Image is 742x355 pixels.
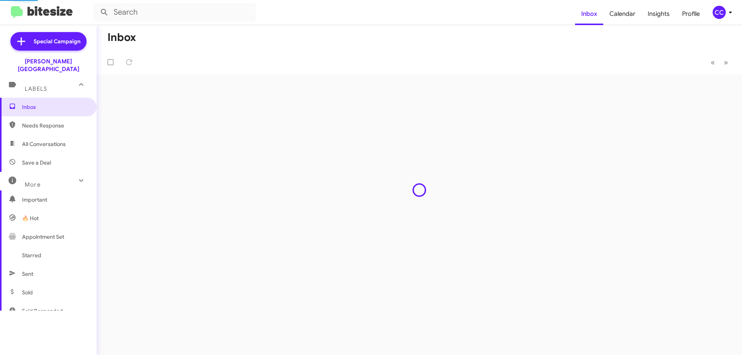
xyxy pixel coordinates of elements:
span: 🔥 Hot [22,214,39,222]
span: Sold Responded [22,307,63,315]
input: Search [94,3,256,22]
button: Next [719,54,733,70]
a: Profile [676,3,706,25]
div: CC [713,6,726,19]
span: Sold [22,289,33,296]
h1: Inbox [107,31,136,44]
button: Previous [706,54,720,70]
span: Important [22,196,88,204]
span: Save a Deal [22,159,51,166]
span: Starred [22,251,41,259]
span: Inbox [22,103,88,111]
button: CC [706,6,733,19]
span: More [25,181,41,188]
span: Sent [22,270,33,278]
span: » [724,58,728,67]
span: All Conversations [22,140,66,148]
span: Needs Response [22,122,88,129]
span: Labels [25,85,47,92]
a: Special Campaign [10,32,87,51]
nav: Page navigation example [706,54,733,70]
span: Special Campaign [34,37,80,45]
a: Insights [642,3,676,25]
span: Appointment Set [22,233,64,241]
a: Calendar [603,3,642,25]
a: Inbox [575,3,603,25]
span: « [711,58,715,67]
